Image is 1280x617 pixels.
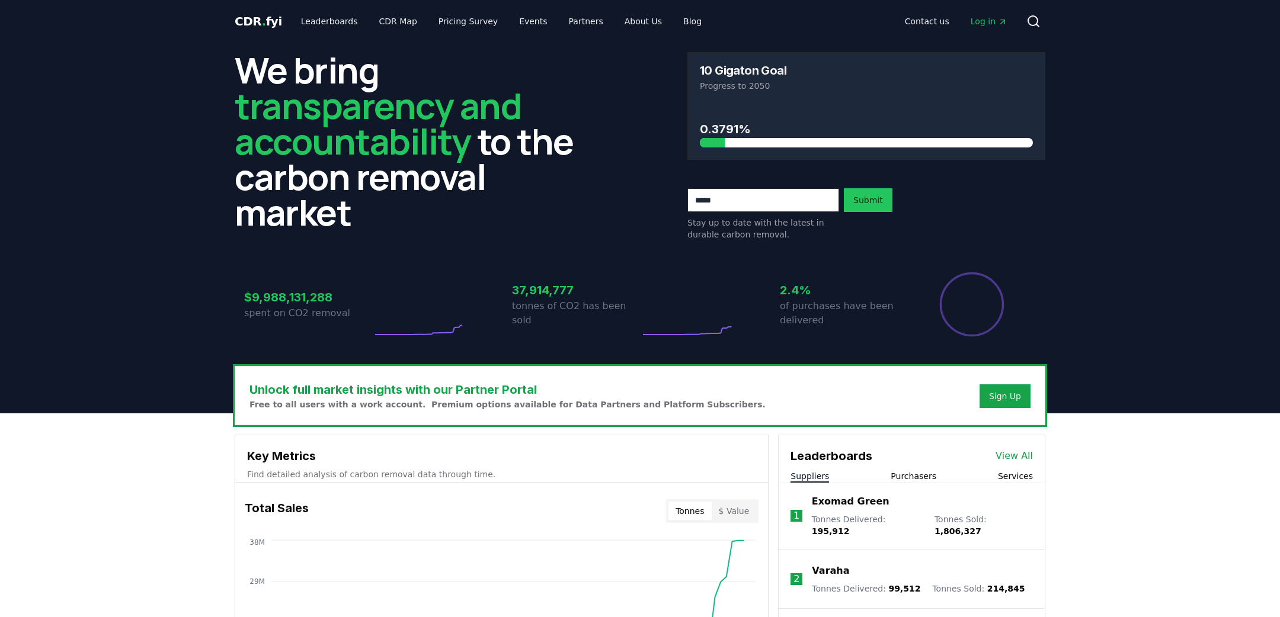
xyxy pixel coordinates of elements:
p: 1 [793,509,799,523]
tspan: 29M [249,577,265,586]
a: Sign Up [989,390,1021,402]
span: Log in [971,15,1007,27]
a: Events [510,11,556,32]
nav: Main [292,11,711,32]
h3: Unlock full market insights with our Partner Portal [249,381,766,399]
span: 1,806,327 [935,526,981,536]
button: Purchasers [891,470,936,482]
p: Tonnes Sold : [932,583,1025,594]
a: Contact us [895,11,959,32]
div: Percentage of sales delivered [939,271,1005,338]
p: Find detailed analysis of carbon removal data through time. [247,468,756,480]
p: Stay up to date with the latest in durable carbon removal. [687,217,839,240]
h3: 2.4% [780,281,908,299]
a: About Us [615,11,671,32]
button: Services [998,470,1033,482]
p: tonnes of CO2 has been sold [512,299,640,327]
h3: 0.3791% [700,120,1033,138]
span: 214,845 [987,584,1025,593]
a: View All [996,449,1033,463]
tspan: 38M [249,538,265,547]
a: CDR.fyi [235,13,282,30]
a: Leaderboards [292,11,367,32]
span: 195,912 [812,526,850,536]
a: CDR Map [370,11,427,32]
span: transparency and accountability [235,81,521,165]
p: Tonnes Sold : [935,513,1033,537]
p: of purchases have been delivered [780,299,908,327]
p: Progress to 2050 [700,80,1033,92]
p: Tonnes Delivered : [812,583,920,594]
p: spent on CO2 removal [244,306,372,320]
p: 2 [793,572,799,586]
span: . [262,14,266,28]
button: Sign Up [980,384,1031,408]
span: CDR fyi [235,14,282,28]
button: Suppliers [791,470,829,482]
h3: Total Sales [245,499,309,523]
a: Pricing Survey [429,11,507,32]
h3: Leaderboards [791,447,872,465]
span: 99,512 [888,584,920,593]
a: Blog [674,11,711,32]
a: Partners [559,11,613,32]
a: Varaha [812,564,849,578]
h3: 10 Gigaton Goal [700,65,786,76]
h2: We bring to the carbon removal market [235,52,593,230]
nav: Main [895,11,1017,32]
button: Submit [844,188,892,212]
h3: $9,988,131,288 [244,288,372,306]
a: Log in [961,11,1017,32]
p: Free to all users with a work account. Premium options available for Data Partners and Platform S... [249,399,766,410]
p: Tonnes Delivered : [812,513,923,537]
button: $ Value [712,502,757,520]
button: Tonnes [668,502,711,520]
a: Exomad Green [812,494,889,509]
h3: 37,914,777 [512,281,640,299]
h3: Key Metrics [247,447,756,465]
